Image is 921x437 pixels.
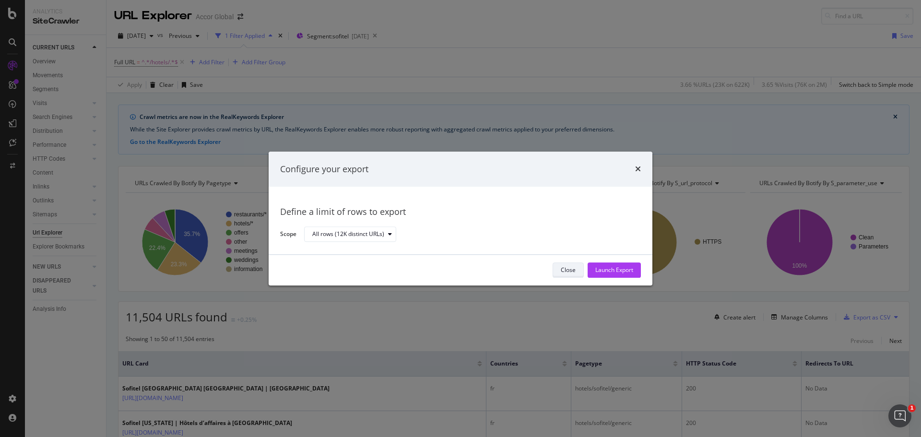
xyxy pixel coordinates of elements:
div: modal [269,152,652,285]
div: Launch Export [595,266,633,274]
label: Scope [280,230,296,240]
div: Close [561,266,576,274]
span: 1 [908,404,916,412]
iframe: Intercom live chat [888,404,911,427]
div: times [635,163,641,176]
div: Configure your export [280,163,368,176]
button: Launch Export [588,262,641,278]
div: All rows (12K distinct URLs) [312,232,384,237]
button: All rows (12K distinct URLs) [304,227,396,242]
button: Close [553,262,584,278]
div: Define a limit of rows to export [280,206,641,219]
